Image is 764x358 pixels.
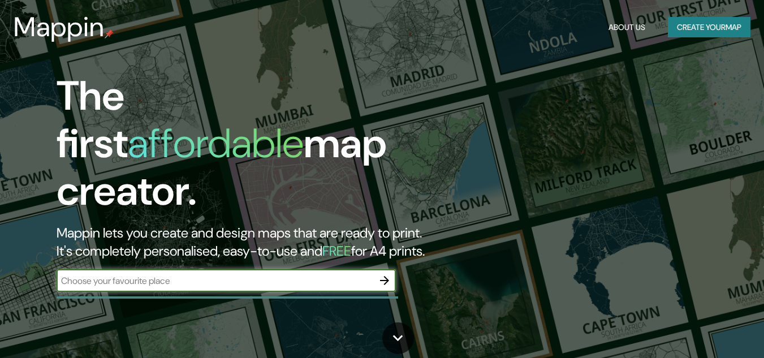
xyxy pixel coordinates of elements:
[668,17,750,38] button: Create yourmap
[128,117,304,170] h1: affordable
[57,224,439,260] h2: Mappin lets you create and design maps that are ready to print. It's completely personalised, eas...
[57,274,373,287] input: Choose your favourite place
[14,11,105,43] h3: Mappin
[322,242,351,260] h5: FREE
[57,72,439,224] h1: The first map creator.
[604,17,650,38] button: About Us
[105,29,114,38] img: mappin-pin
